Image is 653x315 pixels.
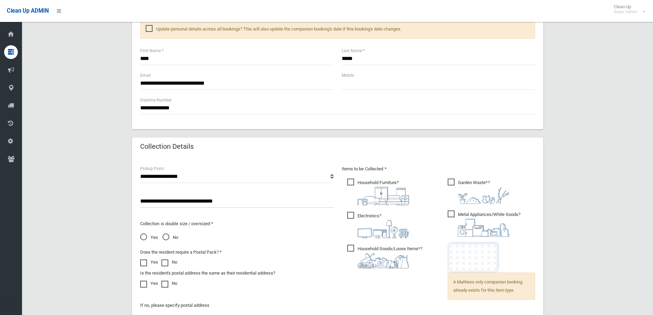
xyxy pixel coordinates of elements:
[448,179,509,204] span: Garden Waste*
[610,4,644,14] span: Clean Up
[347,212,409,238] span: Electronics
[140,248,222,256] label: Does the resident require a Postal Pack? *
[342,165,535,173] p: Items to be Collected *
[347,245,422,268] span: Household Goods/Loose Items*
[458,212,520,237] i: ?
[140,301,209,310] label: If no, please specify postal address
[358,180,409,205] i: ?
[140,269,275,277] label: Is the resident's postal address the same as their residential address?
[132,140,202,153] header: Collection Details
[458,219,509,237] img: 36c1b0289cb1767239cdd3de9e694f19.png
[161,279,177,288] label: No
[448,242,499,272] img: e7408bece873d2c1783593a074e5cb2f.png
[140,233,158,242] span: Yes
[458,187,509,204] img: 4fd8a5c772b2c999c83690221e5242e0.png
[140,10,535,39] div: Multiple companion bookings for this date and address detected.
[140,279,158,288] label: Yes
[146,25,401,33] span: Update personal details across all bookings? This will also update the companion booking's date i...
[161,258,177,266] label: No
[448,272,535,300] span: A Mattress only companion booking already exists for this item type.
[140,258,158,266] label: Yes
[347,179,409,205] span: Household Furniture
[358,246,422,268] i: ?
[458,180,509,204] i: ?
[162,233,178,242] span: No
[448,210,520,237] span: Metal Appliances/White Goods
[358,253,409,268] img: b13cc3517677393f34c0a387616ef184.png
[358,187,409,205] img: aa9efdbe659d29b613fca23ba79d85cb.png
[140,220,334,228] p: Collection is double size / oversized *
[7,8,49,14] span: Clean Up ADMIN
[614,9,638,14] small: Super Admin
[358,213,409,238] i: ?
[358,220,409,238] img: 394712a680b73dbc3d2a6a3a7ffe5a07.png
